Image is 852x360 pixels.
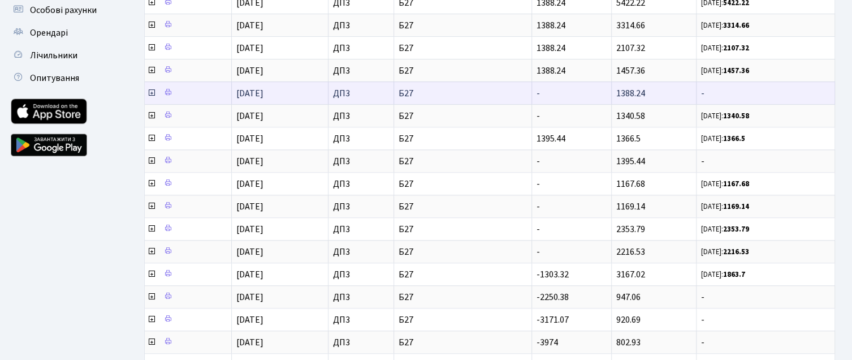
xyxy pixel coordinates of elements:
span: ДП3 [333,270,389,279]
span: 1388.24 [537,65,565,77]
span: ДП3 [333,338,389,347]
span: [DATE] [236,65,263,77]
small: [DATE]: [701,43,749,53]
span: Б27 [399,89,527,98]
span: 920.69 [616,314,641,326]
span: Б27 [399,270,527,279]
span: 2216.53 [616,246,645,258]
small: [DATE]: [701,134,745,144]
span: [DATE] [236,132,263,145]
span: Лічильники [30,49,77,62]
span: ДП3 [333,225,389,234]
span: [DATE] [236,223,263,235]
b: 1167.68 [723,179,749,189]
span: [DATE] [236,291,263,303]
span: ДП3 [333,44,389,53]
span: Б27 [399,157,527,166]
span: 1388.24 [616,87,645,100]
span: 1457.36 [616,65,645,77]
b: 1366.5 [723,134,745,144]
span: ДП3 [333,134,389,143]
span: ДП3 [333,247,389,256]
span: 1395.44 [616,155,645,168]
a: Опитування [6,67,119,89]
span: -3974 [537,336,558,349]
small: [DATE]: [701,247,749,257]
span: 2107.32 [616,42,645,54]
small: [DATE]: [701,269,745,280]
span: [DATE] [236,268,263,281]
b: 1169.14 [723,202,749,212]
span: 802.93 [616,336,641,349]
span: ДП3 [333,315,389,324]
span: [DATE] [236,200,263,213]
span: - [537,200,540,213]
span: [DATE] [236,314,263,326]
b: 3314.66 [723,20,749,31]
span: Б27 [399,44,527,53]
span: ДП3 [333,112,389,121]
span: - [701,315,830,324]
small: [DATE]: [701,20,749,31]
span: Орендарі [30,27,68,39]
a: Лічильники [6,44,119,67]
span: [DATE] [236,42,263,54]
span: Б27 [399,66,527,75]
span: 3167.02 [616,268,645,281]
span: 1388.24 [537,19,565,32]
b: 1340.58 [723,111,749,121]
b: 2107.32 [723,43,749,53]
span: ДП3 [333,21,389,30]
span: Б27 [399,112,527,121]
span: 1366.5 [616,132,641,145]
small: [DATE]: [701,111,749,121]
span: ДП3 [333,66,389,75]
span: - [701,338,830,347]
span: [DATE] [236,155,263,168]
span: 1169.14 [616,200,645,213]
span: Б27 [399,202,527,211]
span: ДП3 [333,157,389,166]
span: - [537,110,540,122]
span: Б27 [399,179,527,188]
small: [DATE]: [701,66,749,76]
span: 2353.79 [616,223,645,235]
span: [DATE] [236,336,263,349]
b: 2353.79 [723,224,749,234]
span: 1340.58 [616,110,645,122]
span: [DATE] [236,19,263,32]
a: Орендарі [6,22,119,44]
b: 1457.36 [723,66,749,76]
span: ДП3 [333,89,389,98]
span: Б27 [399,21,527,30]
span: - [701,157,830,166]
span: [DATE] [236,246,263,258]
span: Б27 [399,134,527,143]
span: Б27 [399,225,527,234]
span: [DATE] [236,178,263,190]
span: Особові рахунки [30,4,97,16]
span: [DATE] [236,87,263,100]
span: Б27 [399,293,527,302]
span: [DATE] [236,110,263,122]
span: ДП3 [333,179,389,188]
span: 1395.44 [537,132,565,145]
span: Б27 [399,315,527,324]
span: - [537,223,540,235]
b: 1863.7 [723,269,745,280]
span: Б27 [399,247,527,256]
span: 1167.68 [616,178,645,190]
span: -2250.38 [537,291,569,303]
span: Опитування [30,72,79,84]
span: - [537,246,540,258]
span: - [701,293,830,302]
small: [DATE]: [701,224,749,234]
span: -3171.07 [537,314,569,326]
span: - [537,155,540,168]
span: 947.06 [616,291,641,303]
span: - [701,89,830,98]
b: 2216.53 [723,247,749,257]
small: [DATE]: [701,202,749,212]
span: Б27 [399,338,527,347]
span: 3314.66 [616,19,645,32]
